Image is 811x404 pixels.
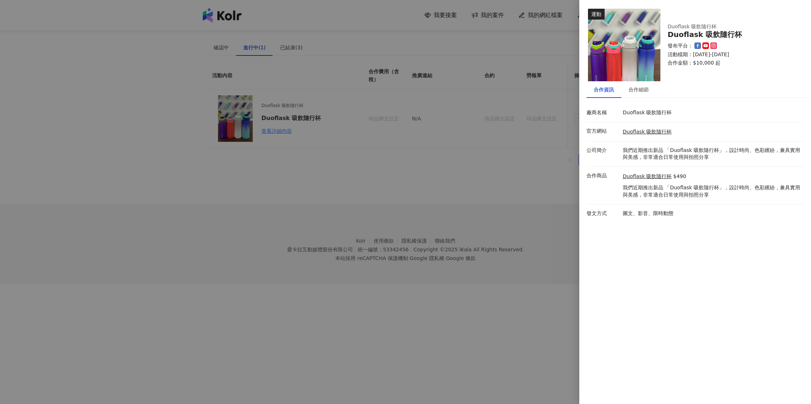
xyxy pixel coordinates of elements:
a: Duoflask 吸飲隨行杯 [623,173,672,180]
p: 發文方式 [587,210,619,217]
p: 廠商名稱 [587,109,619,116]
p: 發布平台： [668,42,693,50]
p: 我們近期推出新品 「Duoflask 吸飲隨行杯」，設計時尚、色彩繽紛，兼具實用與美感，非常適合日常使用與拍照分享 [623,147,800,161]
div: Duoflask 吸飲隨行杯 [668,23,783,30]
p: 合作商品 [587,172,619,180]
img: Duoflask 吸飲隨行杯 [588,9,660,81]
p: 公司簡介 [587,147,619,154]
p: Duoflask 吸飲隨行杯 [623,109,800,116]
p: 活動檔期：[DATE]-[DATE] [668,51,795,58]
p: 我們近期推出新品 「Duoflask 吸飲隨行杯」，設計時尚、色彩繽紛，兼具實用與美感，非常適合日常使用與拍照分享 [623,184,800,198]
div: 運動 [588,9,605,20]
div: 合作資訊 [594,86,614,94]
p: $490 [673,173,686,180]
p: 官方網站 [587,128,619,135]
div: 合作細節 [629,86,649,94]
p: 圖文、影音、限時動態 [623,210,800,217]
a: Duoflask 吸飲隨行杯 [623,129,672,135]
div: Duoflask 吸飲隨行杯 [668,30,795,39]
p: 合作金額： $10,000 起 [668,59,795,67]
